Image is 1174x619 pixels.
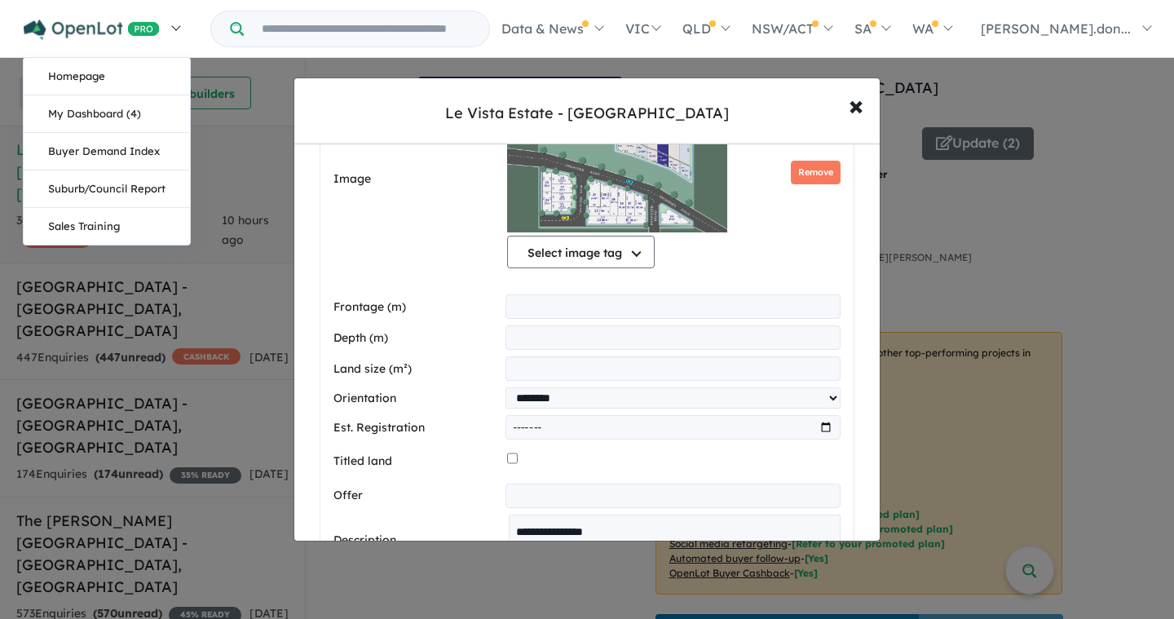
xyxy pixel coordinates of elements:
a: Buyer Demand Index [24,133,190,170]
label: Offer [333,486,499,506]
a: Sales Training [24,208,190,245]
span: × [849,87,863,122]
a: Homepage [24,58,190,95]
img: 2Q== [507,69,727,232]
button: Remove [791,161,841,184]
label: Titled land [333,452,501,471]
button: Select image tag [507,236,655,268]
label: Est. Registration [333,418,499,438]
a: My Dashboard (4) [24,95,190,133]
span: [PERSON_NAME].don... [981,20,1131,37]
label: Orientation [333,389,499,409]
label: Description [333,531,502,550]
label: Depth (m) [333,329,499,348]
label: Land size (m²) [333,360,499,379]
input: Try estate name, suburb, builder or developer [247,11,486,46]
img: Openlot PRO Logo White [24,20,160,40]
label: Image [333,170,501,189]
label: Frontage (m) [333,298,499,317]
a: Suburb/Council Report [24,170,190,208]
div: Le Vista Estate - [GEOGRAPHIC_DATA] [445,103,729,124]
